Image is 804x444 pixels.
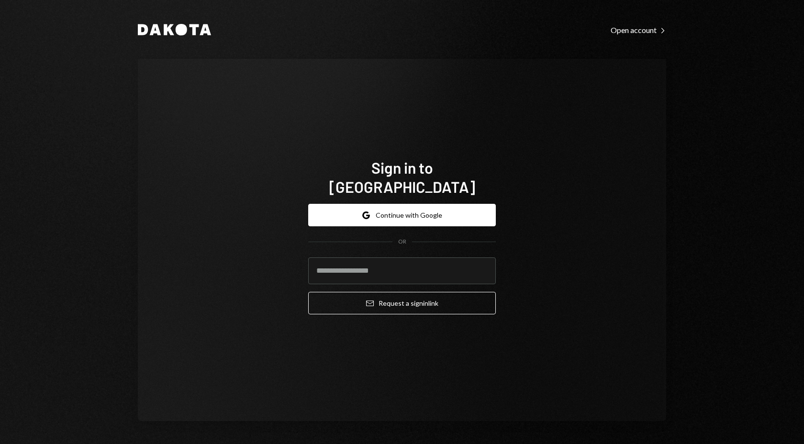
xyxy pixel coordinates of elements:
[398,238,406,246] div: OR
[611,24,666,35] a: Open account
[611,25,666,35] div: Open account
[308,204,496,226] button: Continue with Google
[308,292,496,314] button: Request a signinlink
[308,158,496,196] h1: Sign in to [GEOGRAPHIC_DATA]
